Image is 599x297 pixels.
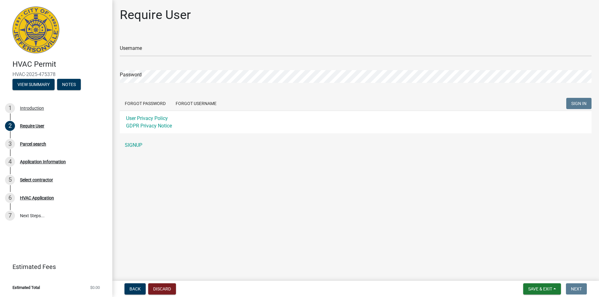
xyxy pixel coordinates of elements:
a: User Privacy Policy [126,115,168,121]
h4: HVAC Permit [12,60,107,69]
div: 3 [5,139,15,149]
a: GDPR Privacy Notice [126,123,172,129]
wm-modal-confirm: Notes [57,82,81,87]
div: Application Information [20,160,66,164]
div: 5 [5,175,15,185]
div: 6 [5,193,15,203]
div: Parcel search [20,142,46,146]
div: 4 [5,157,15,167]
div: 7 [5,211,15,221]
span: Save & Exit [528,286,552,291]
span: Next [571,286,582,291]
button: Discard [148,283,176,295]
span: HVAC-2025-475378 [12,71,100,77]
div: Introduction [20,106,44,110]
div: HVAC Application [20,196,54,200]
button: SIGN IN [566,98,592,109]
img: City of Jeffersonville, Indiana [12,7,59,53]
button: Save & Exit [523,283,561,295]
div: 1 [5,103,15,113]
div: Select contractor [20,178,53,182]
button: View Summary [12,79,55,90]
button: Next [566,283,587,295]
wm-modal-confirm: Summary [12,82,55,87]
a: Estimated Fees [5,261,102,273]
span: Back [129,286,141,291]
button: Notes [57,79,81,90]
span: SIGN IN [571,101,587,106]
button: Back [124,283,146,295]
a: SIGNUP [120,139,592,151]
h1: Require User [120,7,191,22]
div: 2 [5,121,15,131]
button: Forgot Password [120,98,171,109]
span: Estimated Total [12,285,40,290]
span: $0.00 [90,285,100,290]
div: Require User [20,124,44,128]
button: Forgot Username [171,98,222,109]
